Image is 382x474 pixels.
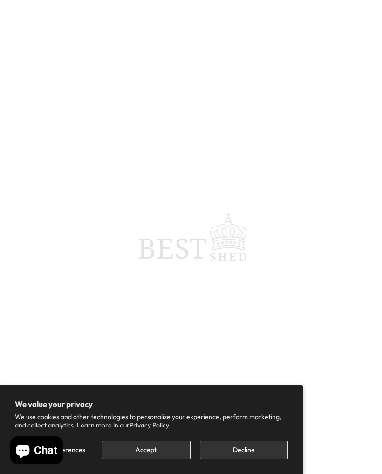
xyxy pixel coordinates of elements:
h2: We value your privacy [15,400,288,408]
p: We use cookies and other technologies to personalize your experience, perform marketing, and coll... [15,413,288,429]
button: Accept [102,441,190,459]
inbox-online-store-chat: Shopify online store chat [7,436,66,467]
button: Decline [200,441,288,459]
a: Privacy Policy. [130,421,171,429]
